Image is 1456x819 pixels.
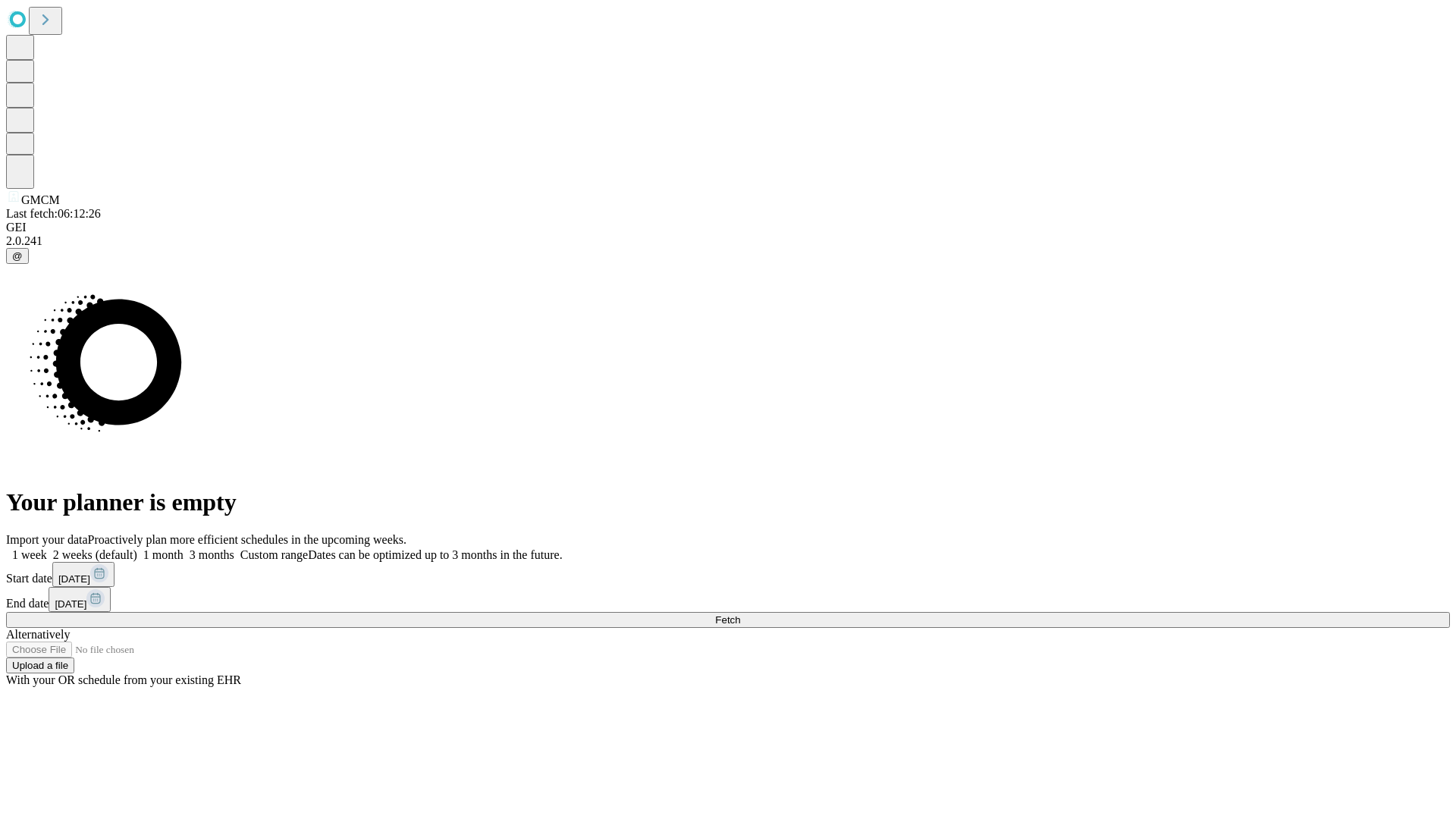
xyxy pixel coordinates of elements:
[55,598,86,610] span: [DATE]
[53,548,137,561] span: 2 weeks (default)
[58,573,90,585] span: [DATE]
[6,533,88,546] span: Import your data
[6,612,1450,628] button: Fetch
[12,548,47,561] span: 1 week
[6,628,70,641] span: Alternatively
[21,193,60,206] span: GMCM
[6,673,241,686] span: With your OR schedule from your existing EHR
[6,248,29,264] button: @
[6,488,1450,516] h1: Your planner is empty
[88,533,406,546] span: Proactively plan more efficient schedules in the upcoming weeks.
[6,221,1450,234] div: GEI
[6,207,101,220] span: Last fetch: 06:12:26
[6,657,74,673] button: Upload a file
[190,548,234,561] span: 3 months
[49,587,111,612] button: [DATE]
[52,562,115,587] button: [DATE]
[6,234,1450,248] div: 2.0.241
[143,548,184,561] span: 1 month
[240,548,308,561] span: Custom range
[715,614,740,626] span: Fetch
[6,587,1450,612] div: End date
[6,562,1450,587] div: Start date
[308,548,562,561] span: Dates can be optimized up to 3 months in the future.
[12,250,23,262] span: @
